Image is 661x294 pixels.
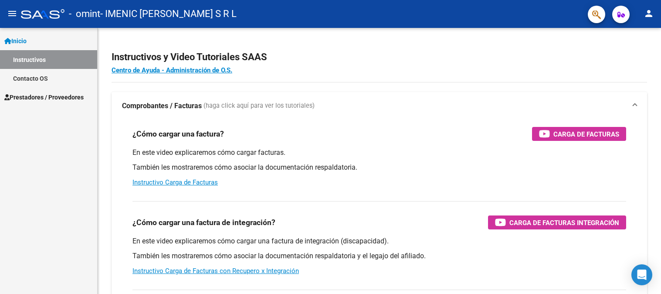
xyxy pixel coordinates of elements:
[132,163,626,172] p: También les mostraremos cómo asociar la documentación respaldatoria.
[132,128,224,140] h3: ¿Cómo cargar una factura?
[509,217,619,228] span: Carga de Facturas Integración
[4,92,84,102] span: Prestadores / Proveedores
[112,66,232,74] a: Centro de Ayuda - Administración de O.S.
[132,178,218,186] a: Instructivo Carga de Facturas
[132,267,299,275] a: Instructivo Carga de Facturas con Recupero x Integración
[488,215,626,229] button: Carga de Facturas Integración
[132,236,626,246] p: En este video explicaremos cómo cargar una factura de integración (discapacidad).
[644,8,654,19] mat-icon: person
[112,92,647,120] mat-expansion-panel-header: Comprobantes / Facturas (haga click aquí para ver los tutoriales)
[69,4,100,24] span: - omint
[203,101,315,111] span: (haga click aquí para ver los tutoriales)
[132,148,626,157] p: En este video explicaremos cómo cargar facturas.
[532,127,626,141] button: Carga de Facturas
[7,8,17,19] mat-icon: menu
[4,36,27,46] span: Inicio
[122,101,202,111] strong: Comprobantes / Facturas
[100,4,237,24] span: - IMENIC [PERSON_NAME] S R L
[631,264,652,285] div: Open Intercom Messenger
[553,129,619,140] span: Carga de Facturas
[132,216,275,229] h3: ¿Cómo cargar una factura de integración?
[132,251,626,261] p: También les mostraremos cómo asociar la documentación respaldatoria y el legajo del afiliado.
[112,49,647,65] h2: Instructivos y Video Tutoriales SAAS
